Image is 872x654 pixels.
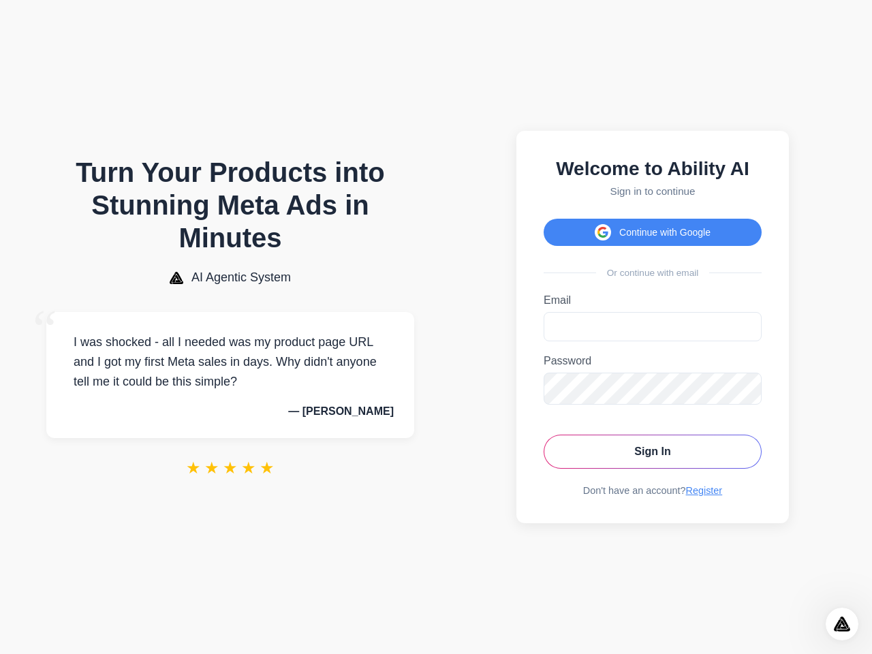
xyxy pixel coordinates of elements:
a: Register [686,485,723,496]
iframe: Intercom live chat [826,608,858,640]
p: Sign in to continue [544,185,762,197]
label: Password [544,355,762,367]
span: ★ [186,458,201,478]
h2: Welcome to Ability AI [544,158,762,180]
p: — [PERSON_NAME] [67,405,394,418]
span: “ [33,298,57,360]
span: AI Agentic System [191,270,291,285]
div: Or continue with email [544,268,762,278]
span: ★ [241,458,256,478]
span: ★ [223,458,238,478]
button: Continue with Google [544,219,762,246]
label: Email [544,294,762,307]
div: Don't have an account? [544,485,762,496]
span: ★ [204,458,219,478]
span: ★ [260,458,275,478]
button: Sign In [544,435,762,469]
img: AI Agentic System Logo [170,272,183,284]
h1: Turn Your Products into Stunning Meta Ads in Minutes [46,156,414,254]
p: I was shocked - all I needed was my product page URL and I got my first Meta sales in days. Why d... [67,332,394,391]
